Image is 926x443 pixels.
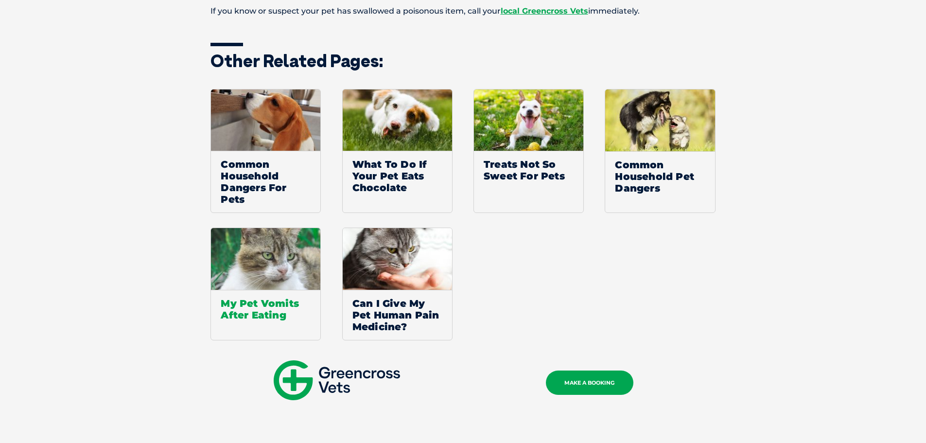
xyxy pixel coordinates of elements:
span: Can I Give My Pet Human Pain Medicine? [343,290,452,340]
img: gxv-logo-mobile.svg [274,360,400,400]
img: Default Thumbnail [605,89,715,151]
a: My Pet Vomits After Eating [210,228,321,340]
a: Common Household Dangers For Pets [210,89,321,213]
a: MAKE A BOOKING [546,371,633,395]
h3: Other related pages: [210,52,716,70]
div: If you know or suspect your pet has swallowed a poisonous item, call your immediately. [210,2,716,20]
span: Common Household Dangers For Pets [211,151,320,213]
span: Common Household Pet Dangers [605,151,715,201]
span: Treats Not So Sweet For Pets [474,151,583,189]
span: My Pet Vomits After Eating [211,290,320,328]
a: Can I Give My Pet Human Pain Medicine? [342,228,453,340]
a: What To Do If Your Pet Eats Chocolate [342,89,453,213]
a: local Greencross Vets [501,6,588,16]
a: Treats Not So Sweet For Pets [473,89,584,213]
span: What To Do If Your Pet Eats Chocolate [343,151,452,201]
a: Default ThumbnailCommon Household Pet Dangers [605,89,715,213]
